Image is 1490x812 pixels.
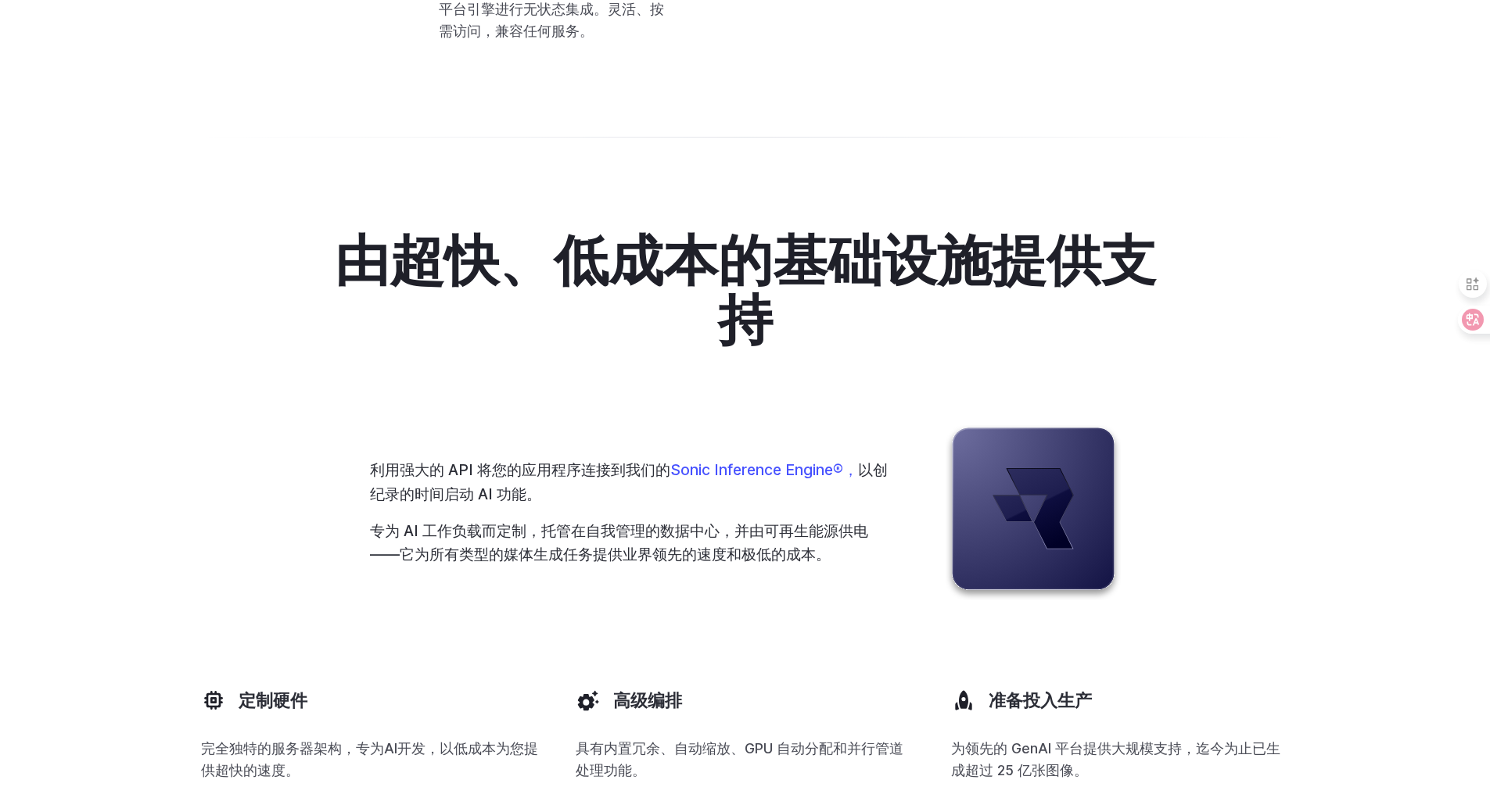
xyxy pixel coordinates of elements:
font: 利用强大的 API 将您的应用程序连接到我们的 [370,460,670,479]
font: 由超快、低成本的基础设施提供支持 [335,227,1156,353]
font: 准备投入生产 [989,689,1092,710]
a: Sonic Inference Engine®， [670,460,858,479]
font: 高级编排 [613,689,682,710]
font: 定制硬件 [239,689,307,710]
font: 专为 AI 工作负载而定制，托管在自我管理的数据中心，并由可再生能源供电——它为所有类型的媒体生成任务提供业界领先的速度和极低的成本。 [370,521,868,564]
font: 具有内置冗余、自动缩放、GPU 自动分配和并行管道处理功能。 [576,740,903,778]
font: 以创纪录的时间启动 AI 功能。 [370,460,888,503]
font: 完全独特的服务器架构，专为AI开发，以低成本为您提供超快的速度。 [201,740,538,778]
font: 为领先的 GenAI 平台提供大规模支持，迄今为止已生成超过 25 亿张图像。 [951,740,1280,778]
